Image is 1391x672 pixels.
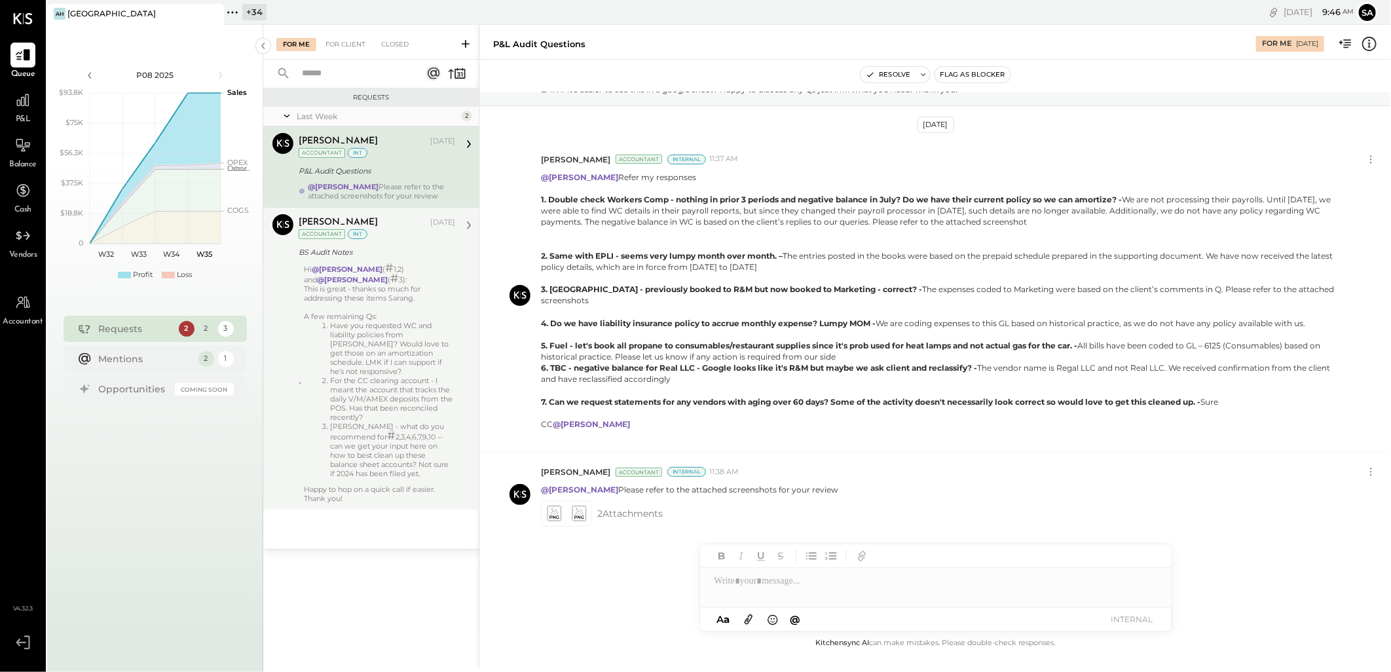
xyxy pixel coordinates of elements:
[131,250,147,259] text: W33
[227,158,248,167] text: OPEX
[319,38,372,51] div: For Client
[330,376,455,422] li: For the CC clearing account - I meant the account that tracks the daily V/M/AMEX deposits from th...
[430,217,455,228] div: [DATE]
[541,363,977,373] b: 6. TBC - negative balance for Real LLC - Google looks like it's R&M but maybe we ask client and r...
[99,383,168,396] div: Opportunities
[387,428,396,443] span: #
[14,204,31,216] span: Cash
[9,250,37,261] span: Vendors
[79,238,83,248] text: 0
[304,312,455,321] div: A few remaining Qs:
[667,467,706,477] div: Internal
[270,93,473,102] div: Requests
[348,229,367,239] div: int
[218,351,234,367] div: 1
[1357,2,1378,23] button: Sa
[541,284,922,294] b: 3. [GEOGRAPHIC_DATA] - previously booked to R&M but now booked to Marketing - correct? -
[541,318,1339,329] div: We are coding expenses to this GL based on historical practice, as we do not have any policy avai...
[218,321,234,337] div: 3
[1296,39,1318,48] div: [DATE]
[304,485,455,503] div: Happy to hop on a quick call if easier. Thank you!
[175,383,234,396] div: Coming Soon
[308,182,455,200] div: Please refer to the attached screenshots for your review
[227,88,247,97] text: Sales
[299,148,345,158] div: Accountant
[317,275,388,284] strong: @[PERSON_NAME]
[541,466,610,477] span: [PERSON_NAME]
[918,117,954,133] div: [DATE]
[541,397,1200,407] b: 7. Can we request statements for any vendors with aging over 60 days? Some of the activity doesn'...
[853,548,870,565] button: Add URL
[724,613,730,625] span: a
[541,194,1339,227] div: We are not processing their payrolls. Until [DATE], we were able to find WC details in their payr...
[541,250,1339,272] div: The entries posted in the books were based on the prepaid schedule prepared in the supporting doc...
[196,250,212,259] text: W35
[242,4,267,20] div: + 34
[1,178,45,216] a: Cash
[198,321,214,337] div: 2
[1,223,45,261] a: Vendors
[541,485,618,495] strong: @[PERSON_NAME]
[65,118,83,127] text: $75K
[3,316,43,328] span: Accountant
[541,340,1339,362] div: All bills have been coded to GL – 6125 (Consumables) based on historical practice. Please let us ...
[297,111,458,122] div: Last Week
[823,548,840,565] button: Ordered List
[375,38,415,51] div: Closed
[308,182,379,191] strong: @[PERSON_NAME]
[553,419,630,429] strong: @[PERSON_NAME]
[299,164,451,177] div: P&L Audit Questions
[16,114,31,126] span: P&L
[99,352,192,365] div: Mentions
[803,548,820,565] button: Unordered List
[541,484,838,495] p: Please refer to the attached screenshots for your review
[462,111,472,121] div: 2
[299,229,345,239] div: Accountant
[709,154,738,164] span: 11:37 AM
[772,548,789,565] button: Strikethrough
[60,148,83,157] text: $56.3K
[541,396,1339,407] div: Sure
[227,164,250,173] text: Occu...
[541,172,618,182] strong: @[PERSON_NAME]
[541,318,876,328] b: 4. Do we have liability insurance policy to accrue monthly expense? Lumpy MOM -
[541,154,610,165] span: [PERSON_NAME]
[733,548,750,565] button: Italic
[60,208,83,217] text: $18.8K
[1,43,45,81] a: Queue
[198,351,214,367] div: 2
[348,148,367,158] div: int
[709,467,739,477] span: 11:38 AM
[299,135,378,148] div: [PERSON_NAME]
[541,284,1339,306] div: The expenses coded to Marketing were based on the client’s comments in Q. Please refer to the att...
[54,8,65,20] div: AH
[935,67,1011,83] button: Flag as Blocker
[61,178,83,187] text: $37.5K
[667,155,706,164] div: Internal
[541,195,1122,204] b: 1. Double check Workers Comp - nothing in prior 3 periods and negative balance in July? Do we hav...
[1262,39,1291,49] div: For Me
[541,341,1077,350] b: 5. Fuel - let's book all propane to consumables/restaurant supplies since it's prob used for heat...
[1267,5,1280,19] div: copy link
[541,362,1339,384] div: The vendor name is Regal LLC and not Real LLC. We received confirmation from the client and have ...
[430,136,455,147] div: [DATE]
[541,419,1339,430] div: CC
[1106,610,1159,628] button: INTERNAL
[312,265,382,274] strong: @[PERSON_NAME]
[790,613,800,625] span: @
[98,250,114,259] text: W32
[330,321,455,376] li: Have you requested WC and liability policies from [PERSON_NAME]? Would love to get those on an am...
[1,290,45,328] a: Accountant
[752,548,770,565] button: Underline
[9,159,37,171] span: Balance
[59,88,83,97] text: $93.8K
[179,321,195,337] div: 2
[493,38,585,50] div: P&L Audit Questions
[330,422,455,478] li: [PERSON_NAME] - what do you recommend for 2,3,4,6,7,9,10 -- can we get your input here on how to ...
[1284,6,1354,18] div: [DATE]
[616,468,662,477] div: Accountant
[541,251,783,261] b: 2. Same with EPLI - seems very lumpy month over month. –
[616,155,662,164] div: Accountant
[163,250,180,259] text: W34
[100,69,211,81] div: P08 2025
